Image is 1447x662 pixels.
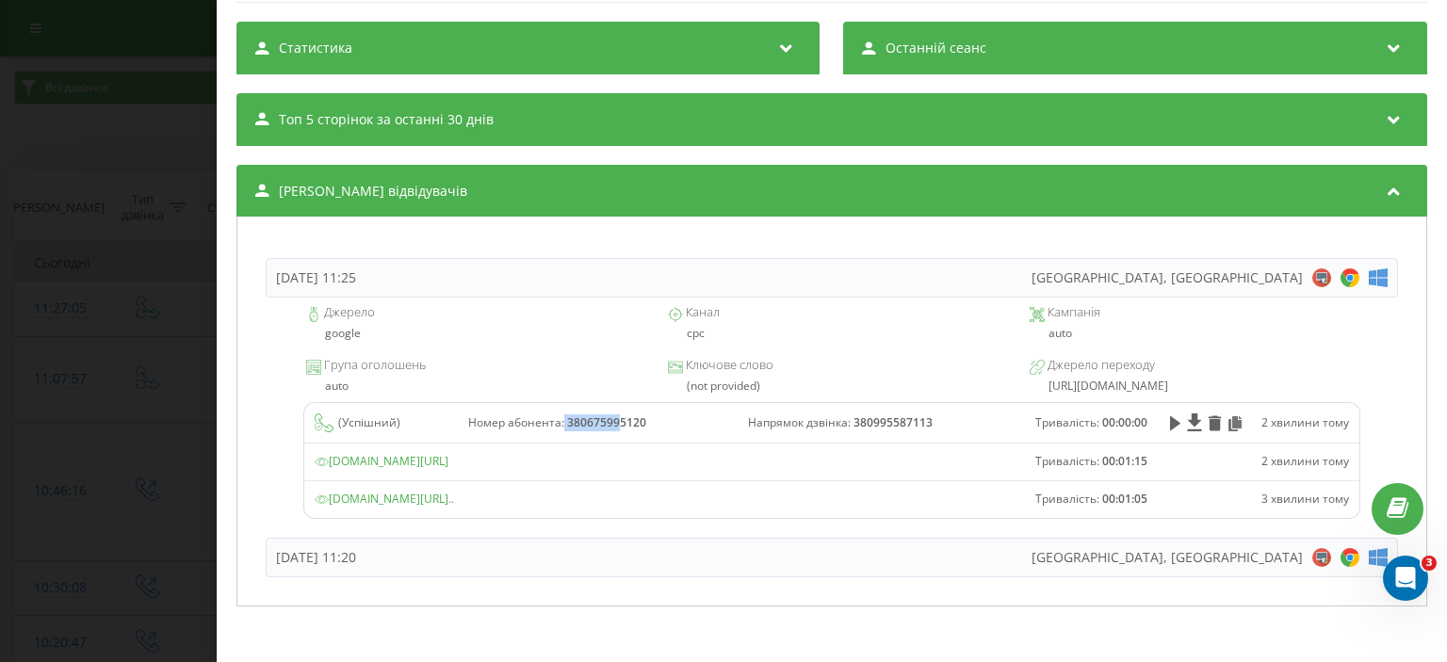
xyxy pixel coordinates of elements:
[565,415,647,431] span: 380675995120
[315,454,448,470] a: [DOMAIN_NAME][URL]
[886,39,987,57] span: Останній сеанс
[279,182,467,201] span: [PERSON_NAME] відвідувачів
[1030,327,1358,340] div: auto
[1261,454,1349,470] div: 2 хвилини тому
[1261,492,1349,508] div: 3 хвилини тому
[315,413,447,432] div: ( )
[315,492,454,508] a: [DOMAIN_NAME][URL]..
[851,415,933,431] span: 380995587113
[279,110,494,129] span: Топ 5 сторінок за останні 30 днів
[1045,303,1100,322] span: Кампанія
[1261,415,1349,431] div: 2 хвилини тому
[1099,492,1147,508] span: 00:01:05
[342,415,397,431] span: Успішний
[1032,548,1303,567] span: [GEOGRAPHIC_DATA], [GEOGRAPHIC_DATA]
[321,303,375,322] span: Джерело
[668,379,996,393] div: (not provided)
[1035,415,1147,431] div: Тривалість :
[683,303,720,322] span: Канал
[306,327,634,340] div: google
[1035,492,1147,508] div: Тривалість :
[276,268,356,287] div: [DATE] 11:25
[1422,556,1437,571] span: 3
[469,415,727,431] div: Номер абонента :
[1045,356,1155,375] span: Джерело переходу
[1099,454,1147,470] span: 00:01:15
[1030,379,1358,393] div: [URL][DOMAIN_NAME]
[276,548,356,567] div: [DATE] 11:20
[668,327,996,340] div: cpc
[1099,415,1147,431] span: 00:00:00
[748,415,1015,431] div: Напрямок дзвінка :
[321,356,426,375] span: Група оголошень
[1383,556,1428,601] iframe: Intercom live chat
[1035,454,1147,470] div: Тривалість :
[683,356,773,375] span: Ключове слово
[279,39,352,57] span: Статистика
[306,379,634,393] div: auto
[1032,268,1303,287] span: [GEOGRAPHIC_DATA], [GEOGRAPHIC_DATA]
